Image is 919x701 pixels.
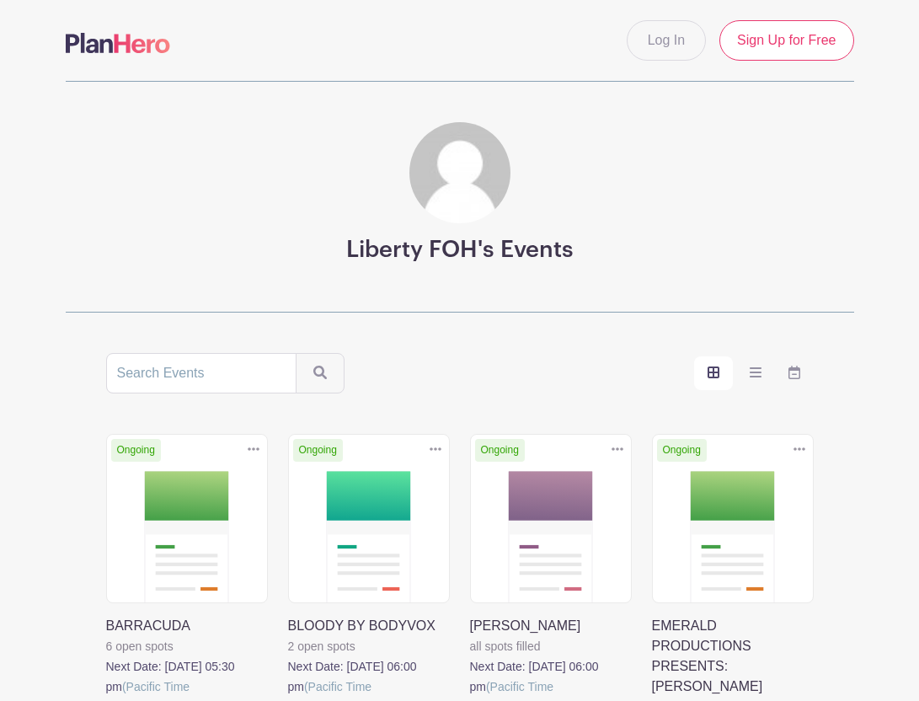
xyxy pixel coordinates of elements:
[627,20,706,61] a: Log In
[719,20,853,61] a: Sign Up for Free
[66,33,170,53] img: logo-507f7623f17ff9eddc593b1ce0a138ce2505c220e1c5a4e2b4648c50719b7d32.svg
[694,356,814,390] div: order and view
[346,237,574,265] h3: Liberty FOH's Events
[106,353,297,393] input: Search Events
[409,122,510,223] img: default-ce2991bfa6775e67f084385cd625a349d9dcbb7a52a09fb2fda1e96e2d18dcdb.png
